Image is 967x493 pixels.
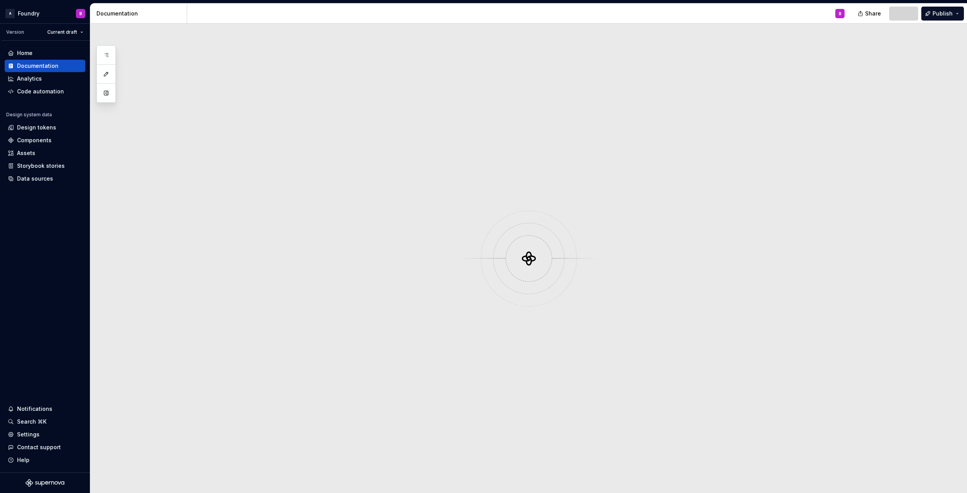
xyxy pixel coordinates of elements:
[5,415,85,428] button: Search ⌘K
[854,7,886,21] button: Share
[5,172,85,185] a: Data sources
[17,149,35,157] div: Assets
[5,72,85,85] a: Analytics
[17,418,46,426] div: Search ⌘K
[5,454,85,466] button: Help
[5,9,15,18] div: A
[933,10,953,17] span: Publish
[5,403,85,415] button: Notifications
[17,175,53,183] div: Data sources
[2,5,88,22] button: AFoundryB
[17,443,61,451] div: Contact support
[79,10,82,17] div: B
[96,10,184,17] div: Documentation
[839,10,841,17] div: B
[6,29,24,35] div: Version
[18,10,40,17] div: Foundry
[26,479,64,487] svg: Supernova Logo
[17,88,64,95] div: Code automation
[5,85,85,98] a: Code automation
[17,75,42,83] div: Analytics
[5,134,85,147] a: Components
[17,49,33,57] div: Home
[17,431,40,438] div: Settings
[47,29,77,35] span: Current draft
[921,7,964,21] button: Publish
[5,160,85,172] a: Storybook stories
[17,124,56,131] div: Design tokens
[17,162,65,170] div: Storybook stories
[5,121,85,134] a: Design tokens
[5,428,85,441] a: Settings
[5,147,85,159] a: Assets
[17,62,59,70] div: Documentation
[6,112,52,118] div: Design system data
[865,10,881,17] span: Share
[5,441,85,453] button: Contact support
[44,27,87,38] button: Current draft
[17,405,52,413] div: Notifications
[17,136,52,144] div: Components
[5,47,85,59] a: Home
[5,60,85,72] a: Documentation
[17,456,29,464] div: Help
